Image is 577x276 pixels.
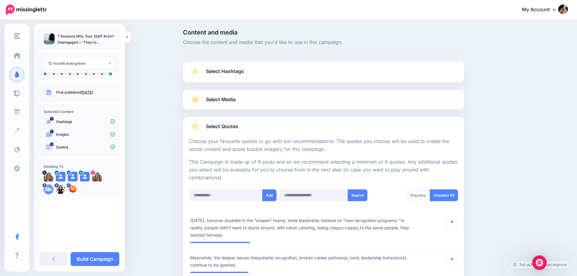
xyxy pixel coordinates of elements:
[206,95,236,104] span: Select Media
[206,122,238,131] span: Select Quotes
[189,158,458,182] p: This Campaign is made up of 9 posts and so we recommend selecting a minimum of 9 quotes. Any addi...
[183,38,464,46] span: Choose the content and media that you'd like to use in this campaign.
[56,90,115,95] p: First published
[183,29,464,35] span: Content and media
[56,119,115,125] p: Hashtags
[44,33,55,44] img: 6e7e29fbbeff12db880bda3ada927297_thumb.jpg
[56,185,65,194] img: 41729590_2279280028754084_6340197646812053504_n-bsa65998.jpg
[44,172,53,181] img: 8slKzeGY-6648.jpg
[44,185,53,194] img: 5_2zSM9mMSk-bsa56475.png
[189,122,458,138] a: Select Quotes
[189,67,458,82] a: Select Hashtags
[189,95,458,105] a: Select Media
[406,189,430,201] div: quotes
[58,33,115,45] p: 7 Reasons Why Your Staff Aren’t Disengaged — They’re Disappointed
[6,5,47,15] img: Missinglettr
[81,90,93,95] a: [DATE]
[50,117,54,121] span: 5
[50,142,54,146] span: 10
[44,109,115,114] h4: Selected Content
[50,130,54,133] span: 2
[262,189,277,201] button: Add
[206,67,244,75] span: Select Hashtags
[510,261,570,269] a: Tell us how we can improve
[410,193,414,198] span: 10
[48,60,108,67] div: 12 month evergreen
[80,172,90,181] img: user_default_image.png
[516,2,568,17] a: My Account
[430,189,458,201] a: Unselect All
[68,172,78,181] img: user_default_image.png
[348,189,367,201] button: Search
[56,145,115,150] p: Quotes
[68,185,78,194] img: 208303881_4776386839042979_5533121092718152179_n-bsa105049.png
[532,255,547,270] div: Open Intercom Messenger
[14,33,20,39] img: menu.png
[92,172,102,181] img: 153225681_471084007234244_1754523570226829114_n-bsa100905.jpg
[44,164,115,169] h4: Sending To
[189,138,458,153] p: Choose your favourite quotes or go with our recommendations. The quotes you choose will be used t...
[56,132,115,137] p: Images
[56,172,65,181] img: user_default_image.png
[44,58,115,69] button: 12 month evergreen
[190,254,411,269] span: Meanwhile, the deeper issues (inequitable recognition, broken career pathways, toxic leadership b...
[190,217,411,239] span: [DATE], turnover doubled in the “unseen” teams, while leadership insisted on “new recognition pro...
